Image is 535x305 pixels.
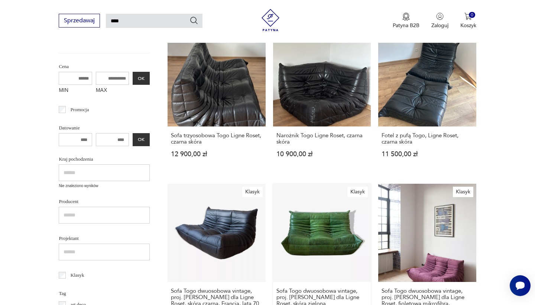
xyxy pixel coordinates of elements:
h3: Sofa trzyosobowa Togo Ligne Roset, czarna skóra [171,132,262,145]
button: OK [133,72,150,85]
p: 12 900,00 zł [171,151,262,157]
p: Zaloguj [431,22,448,29]
p: Nie znaleziono wyników [59,183,150,189]
button: Zaloguj [431,13,448,29]
p: Producent [59,198,150,206]
p: 11 500,00 zł [382,151,473,157]
p: Koszyk [460,22,476,29]
p: Kraj pochodzenia [59,155,150,163]
div: 0 [469,12,475,18]
a: KlasykSofa trzyosobowa Togo Ligne Roset, czarna skóraSofa trzyosobowa Togo Ligne Roset, czarna sk... [168,29,265,172]
button: Szukaj [189,16,198,25]
p: Tag [59,289,150,298]
button: Sprzedawaj [59,14,100,28]
a: KlasykFotel z pufą Togo, Ligne Roset, czarna skóraFotel z pufą Togo, Ligne Roset, czarna skóra11 ... [378,29,476,172]
p: Promocja [71,106,89,114]
p: 10 900,00 zł [276,151,367,157]
button: OK [133,133,150,146]
button: Patyna B2B [393,13,419,29]
button: 0Koszyk [460,13,476,29]
h3: Fotel z pufą Togo, Ligne Roset, czarna skóra [382,132,473,145]
p: Projektant [59,234,150,243]
p: Patyna B2B [393,22,419,29]
label: MIN [59,85,92,97]
a: Sprzedawaj [59,19,100,24]
p: Datowanie [59,124,150,132]
a: Ikona medaluPatyna B2B [393,13,419,29]
a: KlasykNarożnik Togo Ligne Roset, czarna skóraNarożnik Togo Ligne Roset, czarna skóra10 900,00 zł [273,29,371,172]
p: Cena [59,62,150,71]
label: MAX [96,85,129,97]
img: Ikonka użytkownika [436,13,444,20]
iframe: Smartsupp widget button [510,275,531,296]
img: Patyna - sklep z meblami i dekoracjami vintage [259,9,282,31]
h3: Narożnik Togo Ligne Roset, czarna skóra [276,132,367,145]
img: Ikona medalu [402,13,410,21]
img: Ikona koszyka [464,13,472,20]
p: Klasyk [71,271,84,279]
